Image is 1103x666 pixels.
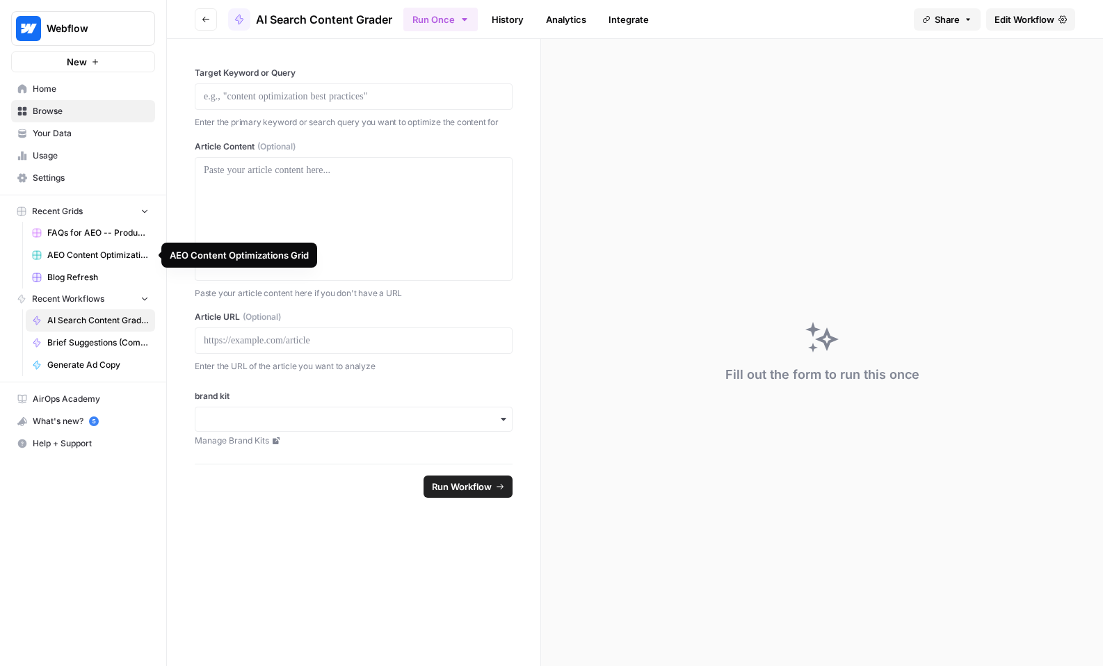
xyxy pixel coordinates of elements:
a: AI Search Content Grader [26,309,155,332]
label: Article URL [195,311,513,323]
a: AirOps Academy [11,388,155,410]
span: Settings [33,172,149,184]
button: Recent Workflows [11,289,155,309]
span: Usage [33,149,149,162]
a: Blog Refresh [26,266,155,289]
a: Home [11,78,155,100]
span: (Optional) [243,311,281,323]
span: AEO Content Optimizations Grid [47,249,149,261]
span: Share [935,13,960,26]
label: Article Content [195,140,513,153]
span: Generate Ad Copy [47,359,149,371]
button: Share [914,8,981,31]
span: Recent Grids [32,205,83,218]
span: Your Data [33,127,149,140]
div: What's new? [12,411,154,432]
span: FAQs for AEO -- Product/Features Pages Grid [47,227,149,239]
a: AEO Content Optimizations Grid [26,244,155,266]
a: Manage Brand Kits [195,434,513,447]
span: Help + Support [33,437,149,450]
a: 5 [89,416,99,426]
p: Enter the primary keyword or search query you want to optimize the content for [195,115,513,129]
a: Brief Suggestions (Competitive Gap Analysis) [26,332,155,354]
a: Usage [11,145,155,167]
label: Target Keyword or Query [195,67,513,79]
button: Run Once [403,8,478,31]
button: Recent Grids [11,201,155,222]
span: New [67,55,87,69]
span: AirOps Academy [33,393,149,405]
button: New [11,51,155,72]
a: Generate Ad Copy [26,354,155,376]
span: Edit Workflow [995,13,1054,26]
a: Settings [11,167,155,189]
p: Paste your article content here if you don't have a URL [195,286,513,300]
a: Integrate [600,8,657,31]
span: AI Search Content Grader [47,314,149,327]
a: History [483,8,532,31]
a: Browse [11,100,155,122]
a: Your Data [11,122,155,145]
button: Workspace: Webflow [11,11,155,46]
span: Home [33,83,149,95]
button: Help + Support [11,432,155,455]
a: FAQs for AEO -- Product/Features Pages Grid [26,222,155,244]
a: Analytics [538,8,595,31]
span: Blog Refresh [47,271,149,284]
text: 5 [92,418,95,425]
span: AI Search Content Grader [256,11,392,28]
button: What's new? 5 [11,410,155,432]
button: Run Workflow [424,476,513,498]
a: Edit Workflow [986,8,1075,31]
span: Webflow [47,22,131,35]
div: Fill out the form to run this once [725,365,919,384]
span: Run Workflow [432,480,492,494]
a: AI Search Content Grader [228,8,392,31]
span: (Optional) [257,140,296,153]
p: Enter the URL of the article you want to analyze [195,359,513,373]
label: brand kit [195,390,513,403]
span: Brief Suggestions (Competitive Gap Analysis) [47,336,149,349]
span: Recent Workflows [32,293,104,305]
img: Webflow Logo [16,16,41,41]
span: Browse [33,105,149,117]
